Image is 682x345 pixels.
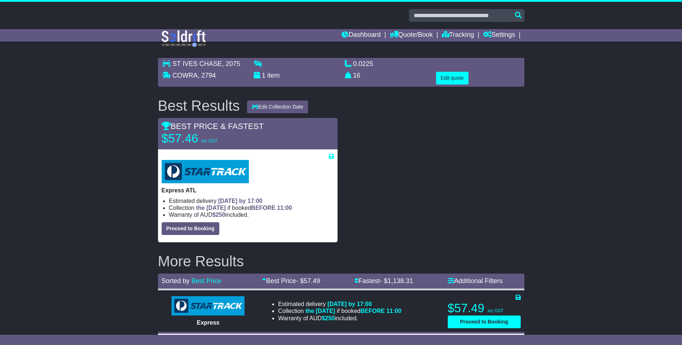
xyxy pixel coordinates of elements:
[305,308,335,314] span: the [DATE]
[390,29,433,42] a: Quote/Book
[448,315,521,328] button: Proceed to Booking
[448,277,503,285] a: Additional Filters
[216,212,226,218] span: 250
[197,319,219,326] span: Express
[436,72,469,85] button: Edit quote
[251,205,276,211] span: BEFORE
[202,138,217,144] span: inc GST
[353,60,373,67] span: 0.0225
[325,315,335,321] span: 250
[162,277,190,285] span: Sorted by
[442,29,474,42] a: Tracking
[354,277,413,285] a: Fastest- $1,138.31
[222,60,240,67] span: , 2075
[212,212,226,218] span: $
[173,60,222,67] span: ST IVES CHASE
[172,296,244,316] img: StarTrack: Express
[342,29,381,42] a: Dashboard
[304,277,320,285] span: 57.49
[322,315,335,321] span: $
[388,277,413,285] span: 1,138.31
[296,277,320,285] span: - $
[488,308,504,313] span: inc GST
[277,205,292,211] span: 11:00
[278,307,401,314] li: Collection
[278,315,401,322] li: Warranty of AUD included.
[278,301,401,307] li: Estimated delivery
[169,197,334,204] li: Estimated delivery
[196,205,226,211] span: the [DATE]
[162,222,219,235] button: Proceed to Booking
[247,101,308,113] button: Edit Collection Date
[380,277,413,285] span: - $
[162,187,334,194] p: Express ATL
[386,308,401,314] span: 11:00
[327,301,372,307] span: [DATE] by 17:00
[305,308,401,314] span: if booked
[262,72,266,79] span: 1
[169,211,334,218] li: Warranty of AUD included.
[267,72,280,79] span: item
[218,198,263,204] span: [DATE] by 17:00
[262,277,320,285] a: Best Price- $57.49
[158,253,524,269] h2: More Results
[162,160,249,183] img: StarTrack: Express ATL
[196,205,292,211] span: if booked
[169,204,334,211] li: Collection
[198,72,216,79] span: , 2794
[448,301,521,315] p: $57.49
[162,131,253,146] p: $57.46
[173,72,198,79] span: COWRA
[154,98,244,114] div: Best Results
[192,277,221,285] a: Best Price
[162,122,264,131] span: BEST PRICE & FASTEST
[361,308,385,314] span: BEFORE
[483,29,515,42] a: Settings
[353,72,361,79] span: 16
